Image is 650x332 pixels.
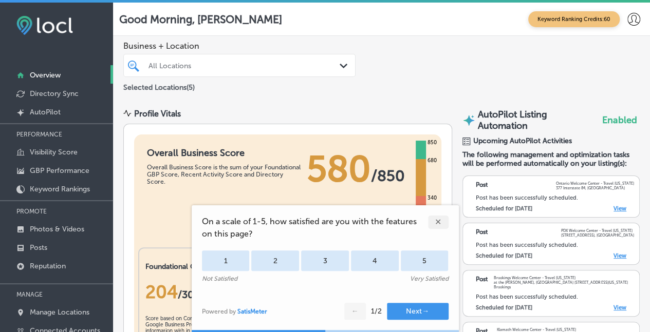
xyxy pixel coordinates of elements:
img: fda3e92497d09a02dc62c9cd864e3231.png [16,16,73,35]
div: Post has been successfully scheduled. [476,294,634,300]
span: Upcoming AutoPilot Activities [473,136,572,145]
p: Visibility Score [30,148,78,157]
p: Good Morning, [PERSON_NAME] [119,13,282,26]
p: Klamath Welcome Center - Travel [US_STATE] [497,327,634,332]
a: View [614,205,626,212]
p: AutoPilot [30,108,61,116]
p: Overview [30,71,61,80]
div: Profile Vitals [134,109,181,119]
div: 1 [202,250,250,271]
button: Next→ [387,303,449,320]
label: Scheduled for [DATE] [476,252,532,259]
div: 850 [425,139,439,147]
span: On a scale of 1-5, how satisfied are you with the features on this page? [202,216,428,240]
div: 3 [301,250,349,271]
span: Business + Location [123,41,356,51]
p: 377 Interstate 84, [GEOGRAPHIC_DATA] [556,186,634,190]
p: Ontario Welcome Center - Travel [US_STATE] [556,181,634,186]
div: Very Satisfied [410,275,449,282]
p: Manage Locations [30,308,89,317]
p: PDX Welcome Center - Travel [US_STATE] [561,228,634,233]
p: Directory Sync [30,89,79,98]
p: Post [476,181,488,190]
span: / 300 [178,288,200,301]
p: Selected Locations ( 5 ) [123,79,195,92]
div: 340 [425,194,439,202]
div: ✕ [428,216,449,229]
div: All Locations [148,61,341,70]
span: The following management and optimization tasks will be performed automatically on your listing(s): [462,150,640,168]
div: 1 / 2 [371,307,382,316]
p: Brookings Welcome Center - Travel [US_STATE] [494,276,634,280]
p: GBP Performance [30,166,89,175]
div: 4 [351,250,399,271]
div: 204 [145,281,228,303]
label: Scheduled for [DATE] [476,205,532,212]
label: Scheduled for [DATE] [476,304,532,311]
span: Enabled [602,114,637,126]
span: 580 [307,147,371,190]
p: AutoPilot Listing Automation [478,109,600,131]
p: Keyword Rankings [30,185,90,193]
span: Keyword Ranking Credits: 60 [528,11,620,27]
h2: Foundational GBP Score [145,262,228,271]
p: at the [PERSON_NAME], [GEOGRAPHIC_DATA] [STREET_ADDRESS][US_STATE] Brookings [494,280,634,289]
button: ← [344,303,366,320]
a: View [614,252,626,259]
p: Photos & Videos [30,225,84,233]
div: Overall Business Score is the sum of your Foundational GBP Score, Recent Activity Score and Direc... [147,164,301,185]
p: [STREET_ADDRESS], [GEOGRAPHIC_DATA] [561,233,634,238]
div: 2 [251,250,299,271]
h1: Overall Business Score [147,147,301,159]
div: Post has been successfully scheduled. [476,242,634,248]
img: autopilot-icon [462,114,475,127]
a: View [614,304,626,311]
div: 680 [425,157,439,165]
span: / 850 [371,167,405,185]
p: Posts [30,243,47,252]
div: Not Satisfied [202,275,237,282]
p: Reputation [30,262,66,270]
p: Post [476,228,488,238]
a: SatisMeter [237,308,267,315]
div: Post has been successfully scheduled. [476,194,634,201]
p: Post [476,276,488,289]
div: 5 [401,250,449,271]
div: Powered by [202,308,267,315]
